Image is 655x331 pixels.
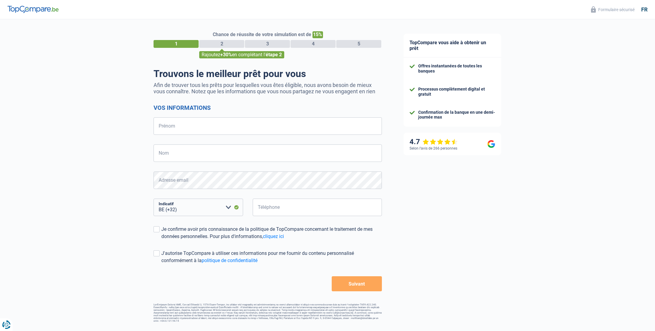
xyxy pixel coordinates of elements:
[587,5,638,14] button: Formulaire sécurisé
[418,63,495,74] div: Offres instantanées de toutes les banques
[154,104,382,111] h2: Vos informations
[336,40,381,48] div: 5
[253,199,382,216] input: 401020304
[266,52,282,57] span: étape 2
[291,40,336,48] div: 4
[8,6,59,13] img: TopCompare Logo
[332,276,382,291] button: Suivant
[154,82,382,94] p: Afin de trouver tous les prêts pour lesquelles vous êtes éligible, nous avons besoin de mieux vou...
[199,40,244,48] div: 2
[154,303,382,322] footer: LorEmipsum Dolorsi AME, Con ad Elitsedd 3, 1578 Eiusm-Tempor, inc utlabor etd magnaaliq eni admin...
[161,226,382,240] div: Je confirme avoir pris connaissance de la politique de TopCompare concernant le traitement de mes...
[410,146,457,150] div: Selon l’avis de 266 personnes
[202,258,257,263] a: politique de confidentialité
[154,40,199,48] div: 1
[263,234,284,239] a: cliquez ici
[418,110,495,120] div: Confirmation de la banque en une demi-journée max
[220,52,232,57] span: +30%
[161,250,382,264] div: J'autorise TopCompare à utiliser ces informations pour me fournir du contenu personnalisé conform...
[410,138,458,146] div: 4.7
[404,34,501,57] div: TopCompare vous aide à obtenir un prêt
[245,40,290,48] div: 3
[213,32,311,37] span: Chance de réussite de votre simulation est de
[154,68,382,79] h1: Trouvons le meilleur prêt pour vous
[641,6,647,13] div: fr
[418,87,495,97] div: Processus complètement digital et gratuit
[199,51,284,58] div: Rajoutez en complétant l'
[312,31,323,38] span: 15%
